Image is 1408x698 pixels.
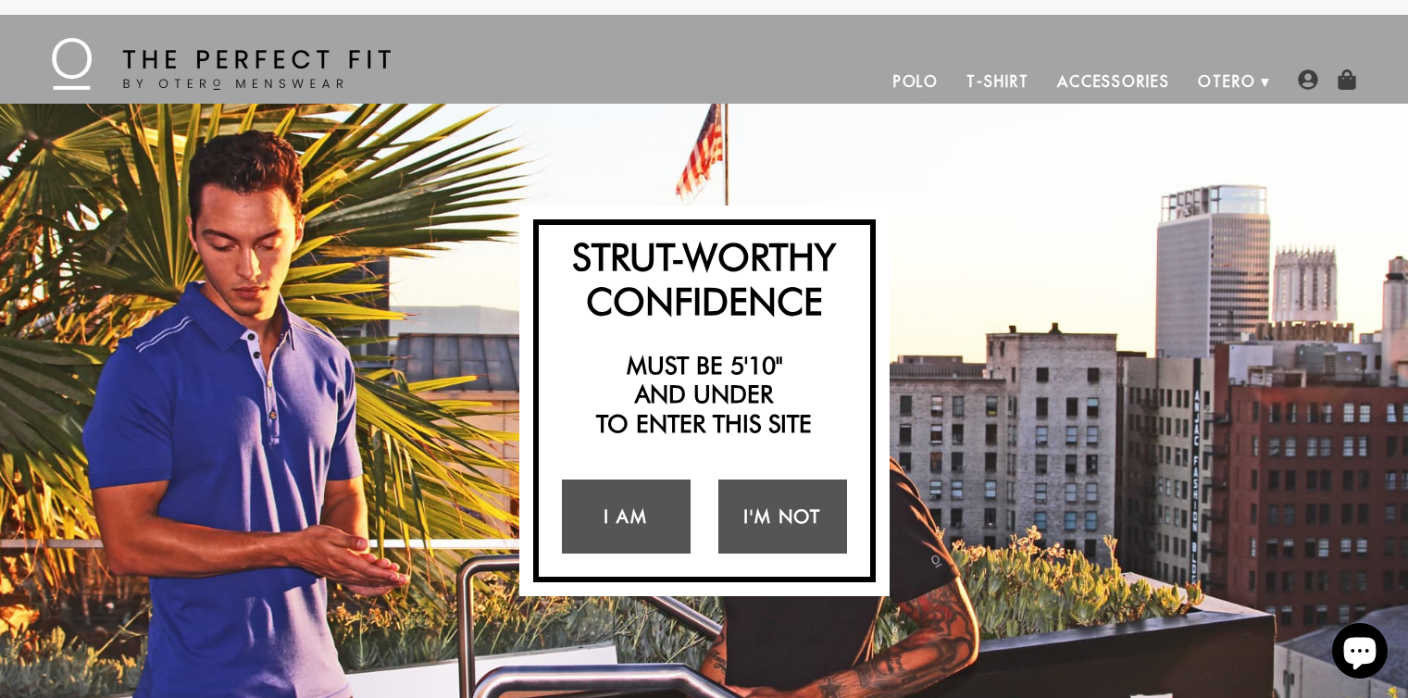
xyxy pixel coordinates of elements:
a: Polo [879,59,953,104]
a: Otero [1184,59,1270,104]
h2: Must be 5'10" and under to enter this site [548,351,861,438]
a: T-Shirt [953,59,1042,104]
a: I Am [562,480,691,554]
inbox-online-store-chat: Shopify online store chat [1327,623,1393,683]
img: user-account-icon.png [1298,69,1318,90]
img: shopping-bag-icon.png [1337,69,1357,90]
a: I'm Not [718,480,847,554]
h2: Strut-Worthy Confidence [548,234,861,323]
a: Accessories [1043,59,1184,104]
img: The Perfect Fit - by Otero Menswear - Logo [52,38,391,90]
